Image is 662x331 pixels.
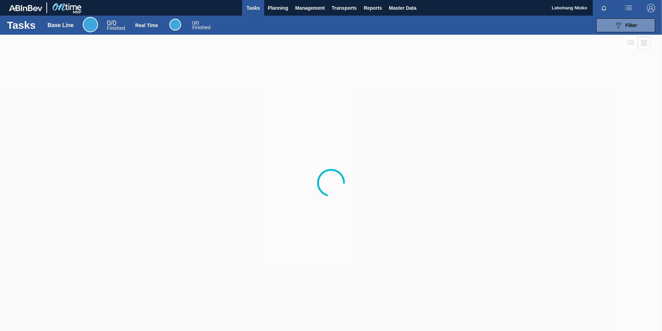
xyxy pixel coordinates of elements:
span: 0 [107,19,110,27]
span: / 0 [192,20,199,26]
div: Real Time [169,19,181,31]
div: Base Line [107,20,125,31]
div: Base Line [47,22,74,28]
span: Transports [332,4,357,12]
div: Real Time [135,23,158,28]
span: Management [295,4,325,12]
span: / 0 [107,19,116,27]
span: Finished [192,25,211,30]
div: Base Line [83,17,98,32]
span: Filter [625,23,637,28]
button: Notifications [593,3,615,13]
span: Tasks [245,4,261,12]
img: Logout [647,4,655,12]
button: Filter [596,18,655,32]
span: Master Data [389,4,416,12]
span: Finished [107,25,125,31]
img: TNhmsLtSVTkK8tSr43FrP2fwEKptu5GPRR3wAAAABJRU5ErkJggg== [9,5,42,11]
span: 0 [192,20,195,26]
img: userActions [625,4,633,12]
div: Real Time [192,21,211,30]
span: Planning [268,4,288,12]
h1: Tasks [7,21,37,29]
span: Reports [364,4,382,12]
